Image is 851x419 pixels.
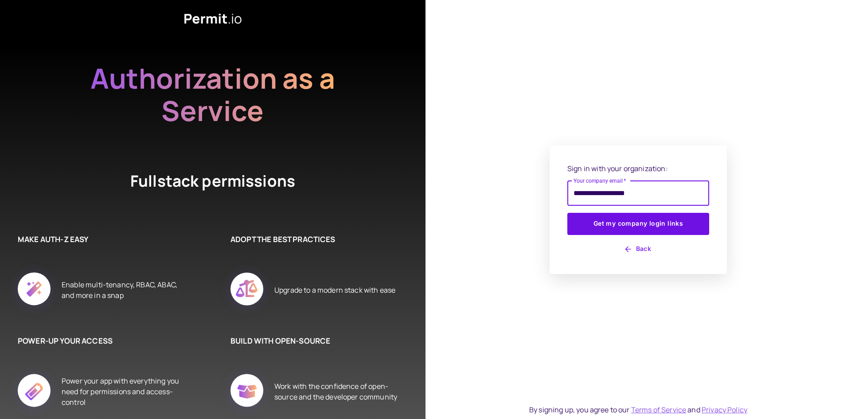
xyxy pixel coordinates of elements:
[18,335,186,347] h6: POWER-UP YOUR ACCESS
[230,335,399,347] h6: BUILD WITH OPEN-SOURCE
[62,62,363,127] h2: Authorization as a Service
[62,262,186,317] div: Enable multi-tenancy, RBAC, ABAC, and more in a snap
[567,242,709,256] button: Back
[567,163,709,174] p: Sign in with your organization:
[702,405,747,415] a: Privacy Policy
[567,213,709,235] button: Get my company login links
[230,234,399,245] h6: ADOPT THE BEST PRACTICES
[274,364,399,419] div: Work with the confidence of open-source and the developer community
[62,364,186,419] div: Power your app with everything you need for permissions and access-control
[274,262,395,317] div: Upgrade to a modern stack with ease
[18,234,186,245] h6: MAKE AUTH-Z EASY
[574,177,626,184] label: Your company email
[529,404,747,415] div: By signing up, you agree to our and
[631,405,686,415] a: Terms of Service
[98,170,328,198] h4: Fullstack permissions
